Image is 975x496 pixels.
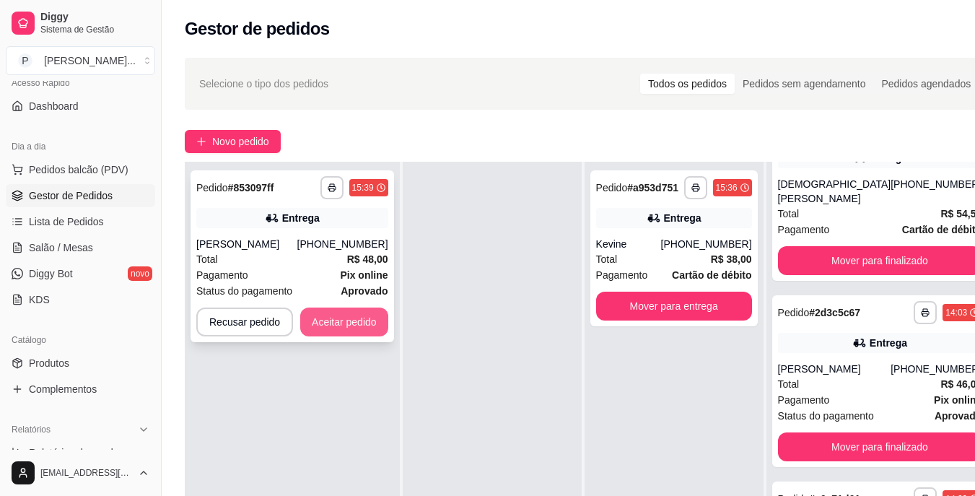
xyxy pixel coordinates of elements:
div: [PERSON_NAME] [778,362,891,376]
a: Produtos [6,352,155,375]
div: Acesso Rápido [6,71,155,95]
span: Gestor de Pedidos [29,188,113,203]
span: Sistema de Gestão [40,24,149,35]
div: Catálogo [6,329,155,352]
span: Produtos [29,356,69,370]
a: Lista de Pedidos [6,210,155,233]
span: plus [196,136,206,147]
div: [PHONE_NUMBER] [661,237,752,251]
a: Gestor de Pedidos [6,184,155,207]
div: Todos os pedidos [640,74,735,94]
span: Pedido [596,182,628,193]
span: Pagamento [596,267,648,283]
span: Dashboard [29,99,79,113]
span: Novo pedido [212,134,269,149]
button: Recusar pedido [196,308,293,336]
a: KDS [6,288,155,311]
span: Lista de Pedidos [29,214,104,229]
button: Select a team [6,46,155,75]
strong: # a953d751 [627,182,678,193]
span: Status do pagamento [196,283,292,299]
div: Kevine [596,237,661,251]
div: Pedidos sem agendamento [735,74,873,94]
span: Salão / Mesas [29,240,93,255]
span: Diggy Bot [29,266,73,281]
strong: # 2d3c5c67 [809,307,860,318]
div: Entrega [870,336,907,350]
strong: # 853097ff [228,182,274,193]
span: Pagamento [778,222,830,238]
a: Complementos [6,378,155,401]
span: Total [596,251,618,267]
span: Complementos [29,382,97,396]
div: [DEMOGRAPHIC_DATA][PERSON_NAME] [778,177,891,206]
div: Entrega [664,211,701,225]
span: Total [778,376,800,392]
strong: Cartão de débito [672,269,751,281]
strong: aprovado [341,285,388,297]
span: Pedido [778,307,810,318]
a: Diggy Botnovo [6,262,155,285]
strong: R$ 48,00 [347,253,388,265]
div: Dia a dia [6,135,155,158]
div: [PERSON_NAME] [196,237,297,251]
span: Pedido [196,182,228,193]
span: Diggy [40,11,149,24]
span: Total [196,251,218,267]
span: Pedidos balcão (PDV) [29,162,128,177]
button: Aceitar pedido [300,308,388,336]
div: 15:39 [352,182,374,193]
span: Relatórios [12,424,51,435]
button: Pedidos balcão (PDV) [6,158,155,181]
a: DiggySistema de Gestão [6,6,155,40]
a: Salão / Mesas [6,236,155,259]
div: Entrega [282,211,320,225]
span: P [18,53,32,68]
h2: Gestor de pedidos [185,17,330,40]
a: Relatórios de vendas [6,441,155,464]
span: Pagamento [196,267,248,283]
button: Novo pedido [185,130,281,153]
span: Relatórios de vendas [29,445,124,460]
button: [EMAIL_ADDRESS][DOMAIN_NAME] [6,456,155,490]
div: 14:03 [945,307,967,318]
strong: Pix online [340,269,388,281]
span: [EMAIL_ADDRESS][DOMAIN_NAME] [40,467,132,479]
span: Pagamento [778,392,830,408]
strong: R$ 38,00 [711,253,752,265]
div: [PERSON_NAME] ... [44,53,136,68]
span: Selecione o tipo dos pedidos [199,76,328,92]
span: Status do pagamento [778,408,874,424]
span: Total [778,206,800,222]
div: 15:36 [716,182,738,193]
div: [PHONE_NUMBER] [297,237,388,251]
span: KDS [29,292,50,307]
a: Dashboard [6,95,155,118]
button: Mover para entrega [596,292,752,321]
